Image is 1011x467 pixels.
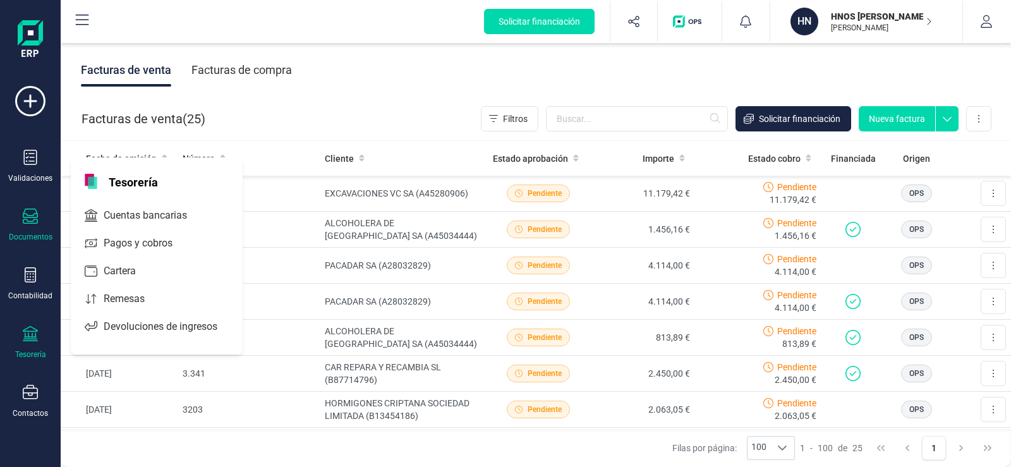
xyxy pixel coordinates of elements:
span: Pendiente [528,224,562,235]
span: Pendiente [528,404,562,415]
span: Pendiente [777,397,816,409]
button: Nueva factura [859,106,935,131]
button: Next Page [949,436,973,460]
span: Pendiente [528,188,562,199]
span: Pendiente [777,253,816,265]
td: 1.456,16 € [591,212,695,248]
td: PACADAR SA (A28032829) [320,284,486,320]
button: Page 1 [922,436,946,460]
span: Fecha de emisión [86,152,157,165]
td: 4.114,00 € [591,284,695,320]
span: Pendiente [777,181,816,193]
div: Contabilidad [8,291,52,301]
span: OPS [909,224,924,235]
td: 3.585 [178,284,320,320]
div: Contactos [13,408,48,418]
td: ALCOHOLERA DE [GEOGRAPHIC_DATA] SA (A45034444) [320,212,486,248]
span: OPS [909,332,924,343]
button: Last Page [976,436,1000,460]
td: 813,89 € [591,320,695,356]
span: Pendiente [528,368,562,379]
span: Pendiente [777,289,816,301]
button: Logo de OPS [665,1,714,42]
span: 1.456,16 € [775,229,816,242]
span: Estado cobro [748,152,801,165]
div: - [800,442,863,454]
span: Solicitar financiación [499,15,580,28]
span: Financiada [831,152,876,165]
button: Solicitar financiación [736,106,851,131]
span: Cartera [99,264,159,279]
td: 3.581 [178,176,320,212]
td: [DATE] [61,248,178,284]
td: 11.179,42 € [591,176,695,212]
div: Validaciones [8,173,52,183]
span: 25 [187,110,201,128]
span: Pendiente [777,361,816,373]
span: 813,89 € [782,337,816,350]
span: 11.179,42 € [770,193,816,206]
span: Pendiente [528,260,562,271]
span: Cuentas bancarias [99,208,210,223]
span: 4.114,00 € [775,265,816,278]
span: Estado aprobación [493,152,568,165]
p: [PERSON_NAME] [831,23,932,33]
td: 3.482 [178,320,320,356]
button: Solicitar financiación [484,9,595,34]
span: OPS [909,296,924,307]
td: ALCOHOLERA DE [GEOGRAPHIC_DATA] SA (A45034444) [320,320,486,356]
td: HORMIGONES CRIPTANA SOCIEDAD LIMITADA (B13454186) [320,392,486,428]
button: Filtros [481,106,538,131]
span: Número [183,152,215,165]
td: [DATE] [61,176,178,212]
td: 3.189 [178,428,320,464]
div: Tesorería [15,349,46,360]
p: HNOS [PERSON_NAME] 2019 SL [831,10,932,23]
img: Logo de OPS [673,15,706,28]
td: CAR REPARA Y RECAMBIA SL (B87714796) [320,356,486,392]
img: Logo Finanedi [18,20,43,61]
div: Facturas de compra [191,54,292,87]
td: [DATE] [61,392,178,428]
span: Solicitar financiación [759,112,840,125]
td: [DATE] [61,356,178,392]
span: Origen [903,152,930,165]
button: First Page [869,436,893,460]
td: 411,40 € [591,428,695,464]
td: [DATE] [61,320,178,356]
td: PACADAR SA (A28032829) [320,428,486,464]
td: 3203 [178,392,320,428]
span: Tesorería [101,174,166,189]
td: 3.341 [178,356,320,392]
span: OPS [909,368,924,379]
div: Facturas de venta [81,54,171,87]
td: [DATE] [61,428,178,464]
span: 2.450,00 € [775,373,816,386]
td: PACADAR SA (A28032829) [320,248,486,284]
span: Remesas [99,291,167,306]
div: Filas por página: [672,436,795,460]
div: Facturas de venta ( ) [82,106,205,131]
span: 2.063,05 € [775,409,816,422]
span: OPS [909,404,924,415]
td: EXCAVACIONES VC SA (A45280906) [320,176,486,212]
span: 1 [800,442,805,454]
td: 4.114,00 € [591,248,695,284]
input: Buscar... [546,106,728,131]
span: 4.114,00 € [775,301,816,314]
span: Pagos y cobros [99,236,195,251]
button: Previous Page [895,436,919,460]
span: de [838,442,847,454]
span: Pendiente [528,296,562,307]
span: 100 [818,442,833,454]
td: 3.585 [178,212,320,248]
td: [DATE] [61,212,178,248]
span: Pendiente [777,325,816,337]
span: Cliente [325,152,354,165]
span: Filtros [503,112,528,125]
span: 100 [748,437,770,459]
span: Pendiente [777,217,816,229]
td: 2.450,00 € [591,356,695,392]
span: OPS [909,188,924,199]
span: OPS [909,260,924,271]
